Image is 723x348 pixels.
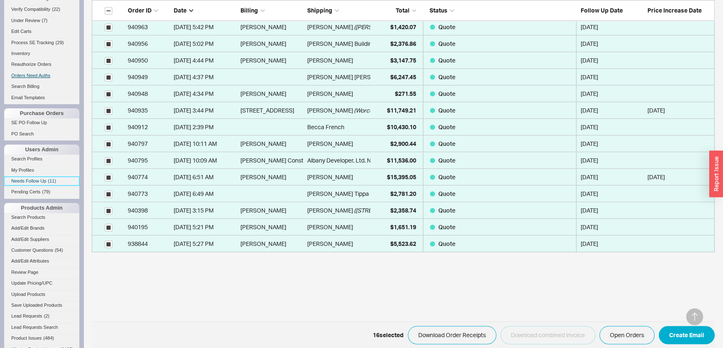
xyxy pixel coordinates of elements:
span: $10,430.10 [387,123,416,130]
span: Total [396,7,410,14]
button: Download Order Receipts [408,326,496,344]
span: ( [PERSON_NAME] ) [354,19,403,35]
div: Total [374,6,416,15]
div: 09/22/2025 [581,185,643,202]
a: 940956[DATE] 5:02 PM[PERSON_NAME][PERSON_NAME] Building Company$2,376.86Quote [DATE] [92,35,715,52]
div: Purchase Orders [4,108,79,118]
div: 9/8/25 5:27 PM [174,235,236,252]
a: Search Billing [4,82,79,91]
div: [STREET_ADDRESS] [240,102,303,119]
span: Status [430,7,447,14]
div: [PERSON_NAME] Construction Access CoWork Suites [240,152,303,169]
div: [PERSON_NAME] [307,52,353,69]
a: PO Search [4,130,79,138]
span: Pending Certs [11,189,40,194]
a: 940935[DATE] 3:44 PM[STREET_ADDRESS][PERSON_NAME](Worcester St. Development)$11,749.21Quote [DATE... [92,102,715,119]
div: [PERSON_NAME] [307,135,353,152]
a: 938844[DATE] 5:27 PM[PERSON_NAME][PERSON_NAME]$5,523.62Quote [DATE] [92,235,715,252]
div: 9/18/25 5:42 PM [174,19,236,35]
div: [PERSON_NAME] [PERSON_NAME] [307,69,400,85]
div: 940963 [128,19,169,35]
div: 9/15/25 5:21 PM [174,219,236,235]
span: Quote [438,23,455,30]
span: Product Issues [11,335,42,340]
span: Order ID [128,7,152,14]
div: Products Admin [4,203,79,213]
div: 940195 [128,219,169,235]
a: Inventory [4,49,79,58]
div: [PERSON_NAME] [240,169,303,185]
div: [PERSON_NAME] [307,169,353,185]
div: 9/28/25 [647,169,710,185]
div: 9/18/25 3:44 PM [174,102,236,119]
a: My Profiles [4,166,79,175]
span: ( 54 ) [55,248,63,253]
a: 940948[DATE] 4:34 PM[PERSON_NAME][PERSON_NAME]$271.55Quote [DATE] [92,85,715,102]
span: Verify Compatibility [11,7,51,12]
span: Process SE Tracking [11,40,54,45]
a: Under Review(7) [4,16,79,25]
div: Becca French [307,119,344,135]
span: Needs Follow Up [11,178,46,183]
a: Process SE Tracking(29) [4,38,79,47]
div: 940950 [128,52,169,69]
a: Add/Edit Brands [4,224,79,233]
span: Follow Up Date [581,7,623,14]
a: Email Templates [4,93,79,102]
a: 940773[DATE] 6:49 AM[PERSON_NAME] Tippa$2,781.20Quote [DATE] [92,185,715,202]
span: Quote [438,223,455,230]
div: 09/22/2025 [581,235,643,252]
span: ( 29 ) [56,40,64,45]
div: [PERSON_NAME] Building Company [307,35,402,52]
div: Users Admin [4,145,79,155]
span: $2,376.86 [390,40,416,47]
button: Download combined invoice [501,326,595,344]
a: Lead Requests Search [4,323,79,332]
span: $1,420.07 [390,23,416,30]
span: $5,523.62 [390,240,416,247]
div: 9/18/25 2:39 PM [174,119,236,135]
span: ( 7 ) [42,18,47,23]
div: [PERSON_NAME] [240,135,303,152]
div: 9/18/25 6:49 AM [174,185,236,202]
span: Quote [438,123,455,130]
div: 940912 [128,119,169,135]
a: Orders Need Auths [4,71,79,80]
div: 16 selected [373,331,404,339]
div: 09/22/2025 [581,202,643,219]
span: Quote [438,107,455,114]
button: Create Email [659,326,715,344]
span: Under Review [11,18,40,23]
div: 09/22/2025 [581,85,643,102]
div: [PERSON_NAME] [307,85,353,102]
span: Quote [438,90,455,97]
div: 09/22/2025 [581,52,643,69]
a: Pending Certs(79) [4,188,79,196]
div: 940949 [128,69,169,85]
a: Reauthorize Orders [4,60,79,69]
div: 09/22/2025 [581,102,643,119]
a: Review Page [4,268,79,277]
div: 9/16/25 3:15 PM [174,202,236,219]
div: 09/22/2025 [581,35,643,52]
span: ( 22 ) [52,7,61,12]
div: [PERSON_NAME] [240,52,303,69]
div: [PERSON_NAME] [240,235,303,252]
span: $2,358.74 [390,207,416,214]
span: ( [STREET_ADDRESS][PERSON_NAME][GEOGRAPHIC_DATA] ) [354,202,515,219]
a: Upload Products [4,290,79,299]
div: [PERSON_NAME] [240,35,303,52]
span: ( 484 ) [43,335,54,340]
span: Quote [438,173,455,180]
div: [PERSON_NAME] Tippa [307,185,369,202]
a: Edit Carts [4,27,79,36]
span: ( 2 ) [44,313,49,318]
div: [PERSON_NAME] [240,85,303,102]
div: Order ID [128,6,169,15]
div: 9/18/25 5:02 PM [174,35,236,52]
span: Quote [438,140,455,147]
div: 940398 [128,202,169,219]
a: Product Issues(484) [4,334,79,343]
span: Lead Requests [11,313,42,318]
div: 09/22/2025 [581,19,643,35]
